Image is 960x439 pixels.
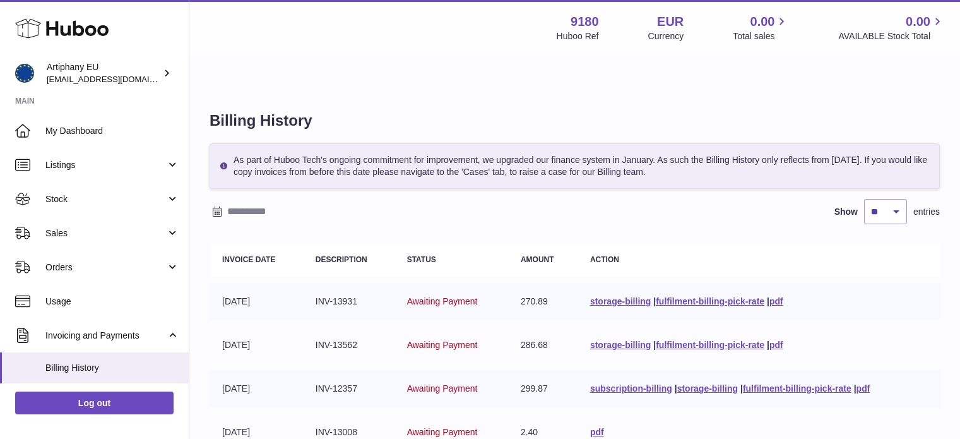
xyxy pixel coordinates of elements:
a: fulfilment-billing-pick-rate [656,340,764,350]
span: | [653,296,656,306]
a: storage-billing [590,340,651,350]
div: Currency [648,30,684,42]
span: 0.00 [906,13,930,30]
span: Awaiting Payment [407,383,478,394]
td: [DATE] [210,370,303,407]
span: Invoicing and Payments [45,330,166,342]
span: Stock [45,193,166,205]
span: Billing History [45,362,179,374]
span: Usage [45,296,179,308]
td: 270.89 [508,283,578,320]
span: | [740,383,743,394]
a: pdf [590,427,604,437]
td: 299.87 [508,370,578,407]
span: Listings [45,159,166,171]
img: artiphany@artiphany.eu [15,64,34,83]
span: My Dashboard [45,125,179,137]
td: INV-13562 [303,327,394,364]
span: Awaiting Payment [407,340,478,350]
span: entries [913,206,940,218]
strong: 9180 [571,13,599,30]
div: As part of Huboo Tech's ongoing commitment for improvement, we upgraded our finance system in Jan... [210,143,940,189]
a: fulfilment-billing-pick-rate [656,296,764,306]
td: [DATE] [210,327,303,364]
span: Sales [45,227,166,239]
h1: Billing History [210,111,940,131]
a: pdf [769,296,783,306]
strong: Action [590,255,619,264]
span: | [653,340,656,350]
td: INV-13931 [303,283,394,320]
strong: EUR [657,13,684,30]
a: subscription-billing [590,383,672,394]
span: Awaiting Payment [407,296,478,306]
span: Orders [45,262,166,274]
a: 0.00 Total sales [733,13,789,42]
strong: Amount [521,255,554,264]
strong: Status [407,255,436,264]
td: 286.68 [508,327,578,364]
td: INV-12357 [303,370,394,407]
span: | [767,340,769,350]
a: storage-billing [677,383,738,394]
a: storage-billing [590,296,651,306]
span: Awaiting Payment [407,427,478,437]
a: fulfilment-billing-pick-rate [743,383,851,394]
span: 0.00 [750,13,775,30]
div: Huboo Ref [557,30,599,42]
label: Show [834,206,858,218]
td: [DATE] [210,283,303,320]
span: | [675,383,677,394]
a: 0.00 AVAILABLE Stock Total [838,13,945,42]
div: Artiphany EU [47,61,160,85]
a: pdf [856,383,870,394]
a: Log out [15,392,174,414]
span: AVAILABLE Stock Total [838,30,945,42]
strong: Invoice Date [222,255,275,264]
span: Total sales [733,30,789,42]
span: | [767,296,769,306]
a: pdf [769,340,783,350]
strong: Description [316,255,367,264]
span: | [854,383,856,394]
span: [EMAIL_ADDRESS][DOMAIN_NAME] [47,74,186,84]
